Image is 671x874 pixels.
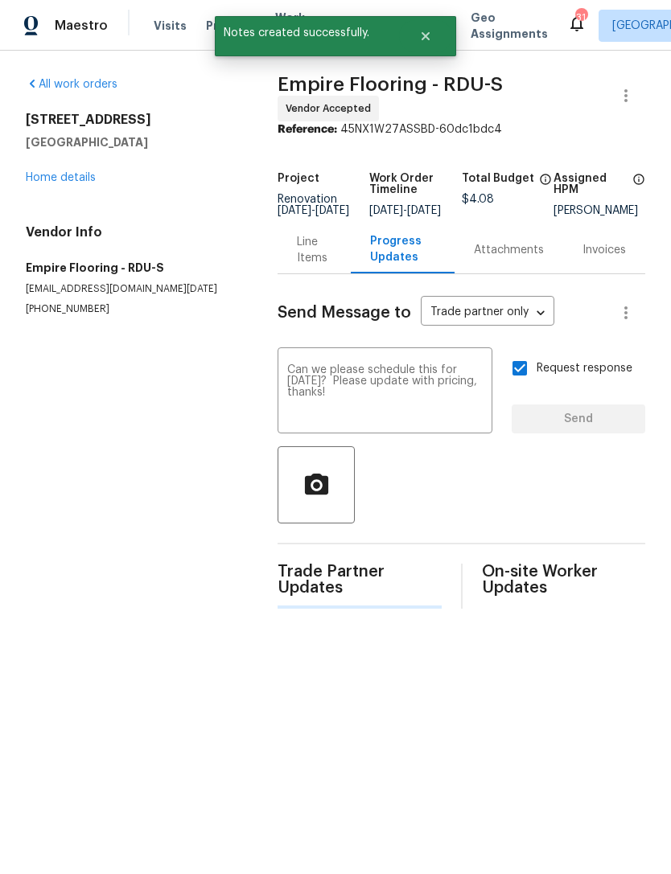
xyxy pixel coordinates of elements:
div: 31 [575,10,587,26]
div: Trade partner only [421,300,554,326]
h5: Assigned HPM [554,173,628,195]
button: Close [399,20,452,52]
span: Maestro [55,18,108,34]
b: Reference: [278,124,337,135]
span: Send Message to [278,305,411,321]
span: Empire Flooring - RDU-S [278,75,503,94]
div: 45NX1W27ASSBD-60dc1bdc4 [278,121,645,137]
span: [DATE] [315,205,349,216]
div: Progress Updates [370,233,435,265]
h5: Empire Flooring - RDU-S [26,260,239,276]
span: Visits [154,18,187,34]
span: Geo Assignments [471,10,548,42]
p: [EMAIL_ADDRESS][DOMAIN_NAME][DATE] [26,282,239,296]
textarea: Can we please schedule this for [DATE]? Please update with pricing, thanks! [287,364,483,421]
h4: Vendor Info [26,224,239,240]
h5: Project [278,173,319,184]
span: The total cost of line items that have been proposed by Opendoor. This sum includes line items th... [539,173,552,194]
span: Renovation [278,194,349,216]
div: [PERSON_NAME] [554,205,645,216]
h5: Total Budget [462,173,534,184]
span: - [278,205,349,216]
p: [PHONE_NUMBER] [26,302,239,316]
span: Notes created successfully. [215,16,399,50]
span: Request response [537,360,632,377]
span: Work Orders [275,10,316,42]
span: [DATE] [407,205,441,216]
span: Vendor Accepted [286,101,377,117]
h5: Work Order Timeline [369,173,461,195]
span: Trade Partner Updates [278,564,441,596]
span: $4.08 [462,194,494,205]
div: Invoices [582,242,626,258]
span: [DATE] [278,205,311,216]
a: Home details [26,172,96,183]
a: All work orders [26,79,117,90]
div: Attachments [474,242,544,258]
span: [DATE] [369,205,403,216]
span: Projects [206,18,256,34]
h5: [GEOGRAPHIC_DATA] [26,134,239,150]
span: - [369,205,441,216]
div: Line Items [297,234,331,266]
h2: [STREET_ADDRESS] [26,112,239,128]
span: The hpm assigned to this work order. [632,173,645,205]
span: On-site Worker Updates [482,564,645,596]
